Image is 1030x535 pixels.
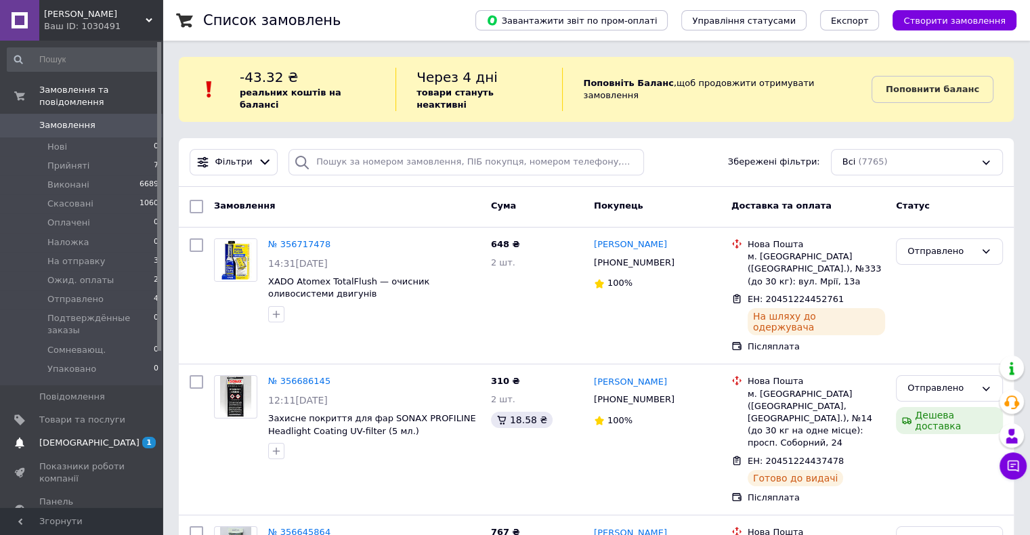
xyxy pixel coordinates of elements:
[39,437,140,449] span: [DEMOGRAPHIC_DATA]
[594,257,674,267] span: [PHONE_NUMBER]
[47,312,154,337] span: Подтверждённые заказы
[154,344,158,356] span: 0
[199,79,219,100] img: :exclamation:
[491,412,553,428] div: 18.58 ₴
[594,200,643,211] span: Покупець
[47,198,93,210] span: Скасовані
[240,87,341,110] b: реальних коштів на балансі
[47,274,114,286] span: Ожид. оплаты
[1000,452,1027,479] button: Чат з покупцем
[154,255,158,267] span: 3
[142,437,156,448] span: 1
[896,200,930,211] span: Статус
[594,394,674,404] span: [PHONE_NUMBER]
[47,293,104,305] span: Отправлено
[748,341,885,353] div: Післяплата
[748,238,885,251] div: Нова Пошта
[681,10,807,30] button: Управління статусами
[154,141,158,153] span: 0
[842,156,856,169] span: Всі
[47,255,105,267] span: На отправку
[486,14,657,26] span: Завантажити звіт по пром-оплаті
[288,149,644,175] input: Пошук за номером замовлення, ПІБ покупця, номером телефону, Email, номером накладної
[215,239,257,281] img: Фото товару
[748,294,844,304] span: ЕН: 20451224452761
[154,160,158,172] span: 7
[214,375,257,419] a: Фото товару
[240,69,298,85] span: -43.32 ₴
[47,141,67,153] span: Нові
[491,394,515,404] span: 2 шт.
[858,156,887,167] span: (7765)
[44,20,163,33] div: Ваш ID: 1030491
[214,238,257,282] a: Фото товару
[475,10,668,30] button: Завантажити звіт по пром-оплаті
[268,413,476,436] a: Захисне покриття для фар SONAX PROFILINE Headlight Coating UV-filter (5 мл.)
[594,238,667,251] a: [PERSON_NAME]
[879,15,1016,25] a: Створити замовлення
[47,160,89,172] span: Прийняті
[491,257,515,267] span: 2 шт.
[728,156,820,169] span: Збережені фільтри:
[491,239,520,249] span: 648 ₴
[215,156,253,169] span: Фільтри
[594,376,667,389] a: [PERSON_NAME]
[47,217,90,229] span: Оплачені
[39,84,163,108] span: Замовлення та повідомлення
[268,395,328,406] span: 12:11[DATE]
[154,363,158,375] span: 0
[140,179,158,191] span: 6689
[748,456,844,466] span: ЕН: 20451224437478
[47,179,89,191] span: Виконані
[154,274,158,286] span: 2
[39,391,105,403] span: Повідомлення
[268,376,330,386] a: № 356686145
[692,16,796,26] span: Управління статусами
[39,461,125,485] span: Показники роботи компанії
[748,492,885,504] div: Післяплата
[491,376,520,386] span: 310 ₴
[154,293,158,305] span: 4
[220,376,252,418] img: Фото товару
[154,236,158,249] span: 0
[907,381,975,395] div: Отправлено
[831,16,869,26] span: Експорт
[748,251,885,288] div: м. [GEOGRAPHIC_DATA] ([GEOGRAPHIC_DATA].), №333 (до 30 кг): вул. Мрії, 13а
[39,496,125,520] span: Панель управління
[903,16,1006,26] span: Створити замовлення
[7,47,160,72] input: Пошук
[748,375,885,387] div: Нова Пошта
[268,239,330,249] a: № 356717478
[203,12,341,28] h1: Список замовлень
[820,10,880,30] button: Експорт
[416,69,498,85] span: Через 4 дні
[731,200,832,211] span: Доставка та оплата
[491,200,516,211] span: Cума
[607,415,632,425] span: 100%
[583,78,673,88] b: Поповніть Баланс
[907,244,975,259] div: Отправлено
[39,414,125,426] span: Товари та послуги
[268,258,328,269] span: 14:31[DATE]
[416,87,494,110] b: товари стануть неактивні
[607,278,632,288] span: 100%
[47,344,106,356] span: Сомневающ.
[562,68,872,111] div: , щоб продовжити отримувати замовлення
[872,76,993,103] a: Поповнити баланс
[748,308,885,335] div: На шляху до одержувача
[154,312,158,337] span: 0
[893,10,1016,30] button: Створити замовлення
[154,217,158,229] span: 0
[896,407,1003,434] div: Дешева доставка
[268,276,429,299] a: XADO Atomex TotalFlush — очисник оливосистеми двигунів
[44,8,146,20] span: ФОП Шевченко
[748,388,885,450] div: м. [GEOGRAPHIC_DATA] ([GEOGRAPHIC_DATA], [GEOGRAPHIC_DATA].), №14 (до 30 кг на одне місце): просп...
[748,470,844,486] div: Готово до видачі
[214,200,275,211] span: Замовлення
[47,363,96,375] span: Упаковано
[886,84,979,94] b: Поповнити баланс
[39,119,95,131] span: Замовлення
[47,236,89,249] span: Наложка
